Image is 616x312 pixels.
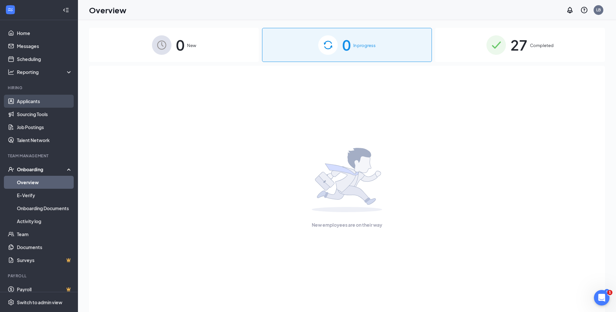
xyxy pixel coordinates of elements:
[312,221,382,228] span: New employees are on their way
[176,34,184,56] span: 0
[8,69,14,75] svg: Analysis
[510,34,527,56] span: 27
[17,176,72,189] a: Overview
[8,299,14,306] svg: Settings
[187,42,196,49] span: New
[580,6,588,14] svg: QuestionInfo
[17,134,72,147] a: Talent Network
[17,202,72,215] a: Onboarding Documents
[17,69,73,75] div: Reporting
[17,283,72,296] a: PayrollCrown
[17,228,72,241] a: Team
[7,6,14,13] svg: WorkstreamLogo
[596,7,601,13] div: LB
[17,215,72,228] a: Activity log
[530,42,554,49] span: Completed
[8,153,71,159] div: Team Management
[566,6,574,14] svg: Notifications
[89,5,126,16] h1: Overview
[604,289,610,294] div: 6
[17,53,72,66] a: Scheduling
[342,34,351,56] span: 0
[17,299,62,306] div: Switch to admin view
[17,166,67,173] div: Onboarding
[353,42,376,49] span: In progress
[17,241,72,254] a: Documents
[607,290,612,295] span: 1
[17,27,72,40] a: Home
[8,273,71,279] div: Payroll
[8,85,71,90] div: Hiring
[17,40,72,53] a: Messages
[17,189,72,202] a: E-Verify
[63,7,69,13] svg: Collapse
[17,121,72,134] a: Job Postings
[594,290,610,306] iframe: Intercom live chat
[8,166,14,173] svg: UserCheck
[17,254,72,267] a: SurveysCrown
[17,108,72,121] a: Sourcing Tools
[17,95,72,108] a: Applicants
